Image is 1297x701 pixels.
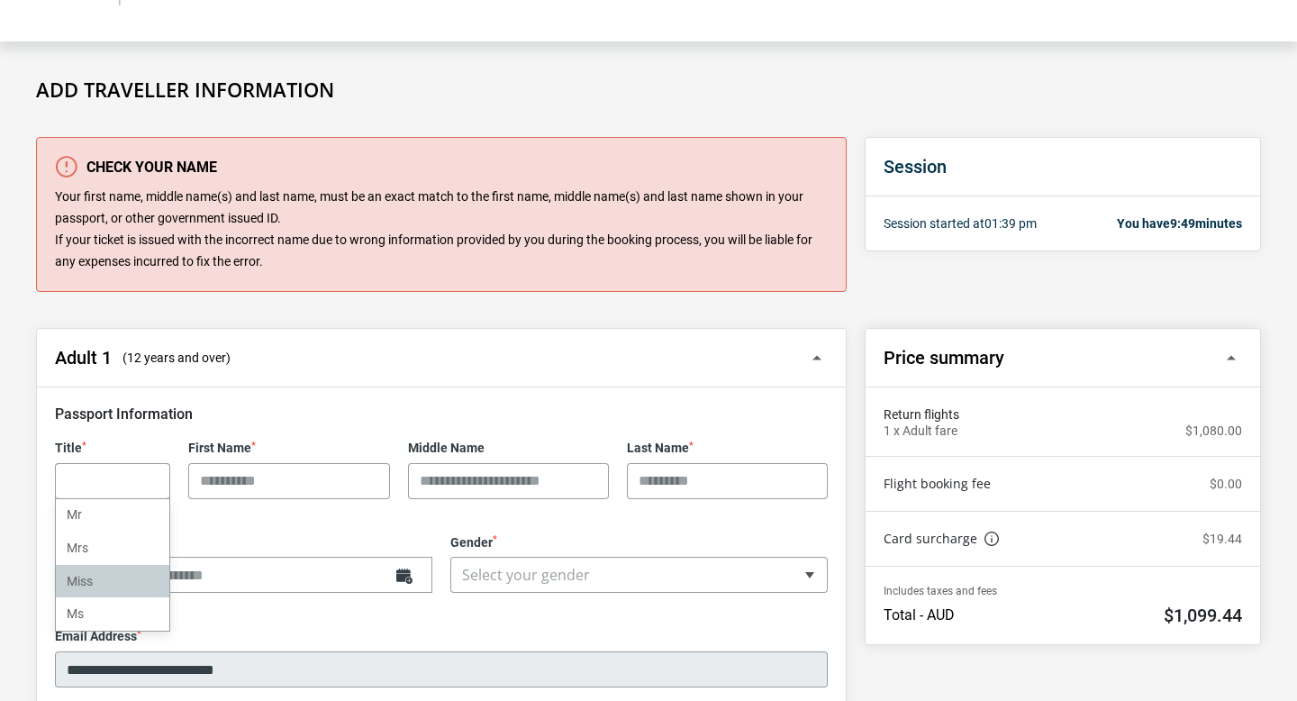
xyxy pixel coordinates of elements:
[36,77,1261,101] h1: Add Traveller Information
[67,541,88,556] p: Mrs
[627,441,828,456] label: Last Name
[884,585,1242,597] p: Includes taxes and fees
[984,216,1037,231] span: 01:39 pm
[1164,605,1242,626] h2: $1,099.44
[884,530,999,548] a: Card surcharge
[188,441,389,456] label: First Name
[122,349,231,367] span: (12 years and over)
[1170,216,1195,231] span: 9:49
[55,629,828,644] label: Email Address
[67,606,84,622] p: Ms
[884,347,1004,369] h2: Price summary
[55,187,828,272] p: Your first name, middle name(s) and last name, must be an exact match to the first name, middle n...
[56,463,169,499] input: Search
[884,405,1242,423] span: Return flights
[451,558,827,593] span: Select your gender
[1210,477,1242,492] p: $0.00
[884,156,1242,178] h2: Session
[884,214,1037,232] p: Session started at
[408,441,609,456] label: Middle Name
[55,441,170,456] label: Title
[884,423,957,439] p: 1 x Adult fare
[1117,214,1242,232] p: You have minutes
[1202,532,1242,547] p: $19.44
[55,463,170,499] span: Select title
[450,557,828,593] span: Select your gender
[55,535,432,551] label: Date Of Birth
[37,329,846,387] button: Adult 1 (12 years and over)
[884,475,991,493] a: Flight booking fee
[67,507,82,523] p: Mr
[67,574,93,589] p: Miss
[462,565,590,585] span: Select your gender
[55,405,828,423] h3: Passport Information
[55,347,112,369] h2: Adult 1
[450,535,828,551] label: Gender
[884,606,955,624] p: Total - AUD
[1185,423,1242,439] p: $1,080.00
[866,329,1260,387] button: Price summary
[55,156,828,178] h3: Check your name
